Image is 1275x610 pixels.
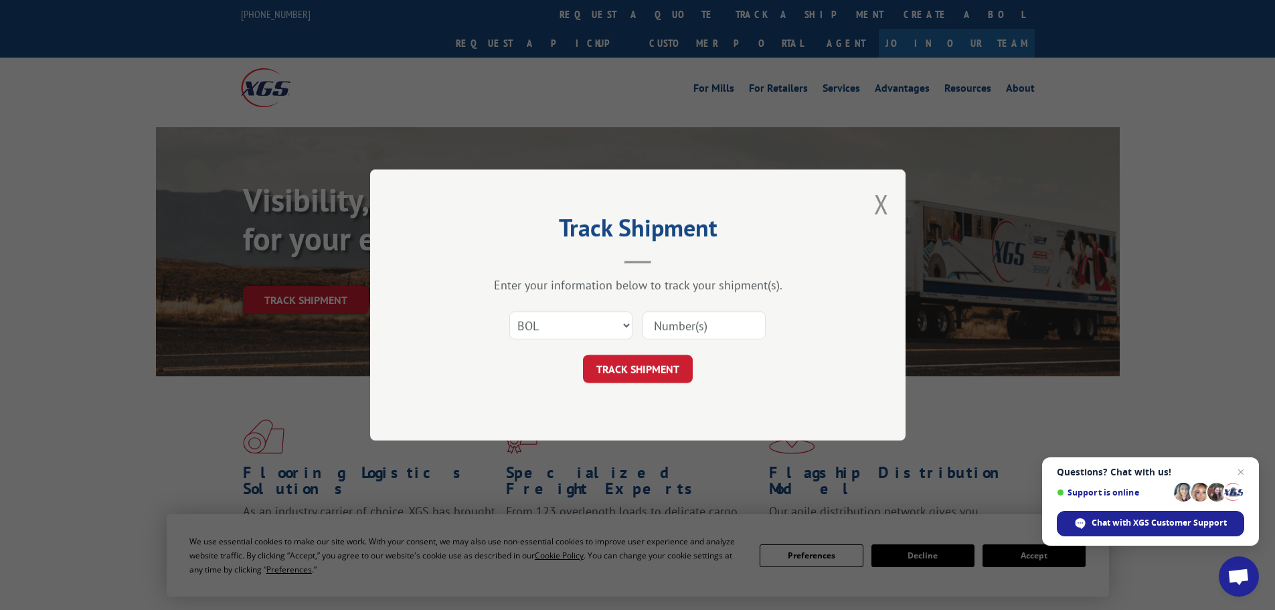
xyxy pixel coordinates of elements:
[1057,511,1244,536] span: Chat with XGS Customer Support
[437,277,839,293] div: Enter your information below to track your shipment(s).
[1219,556,1259,597] a: Open chat
[583,355,693,383] button: TRACK SHIPMENT
[1057,487,1169,498] span: Support is online
[437,218,839,244] h2: Track Shipment
[1092,517,1227,529] span: Chat with XGS Customer Support
[874,186,889,222] button: Close modal
[643,311,766,339] input: Number(s)
[1057,467,1244,477] span: Questions? Chat with us!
